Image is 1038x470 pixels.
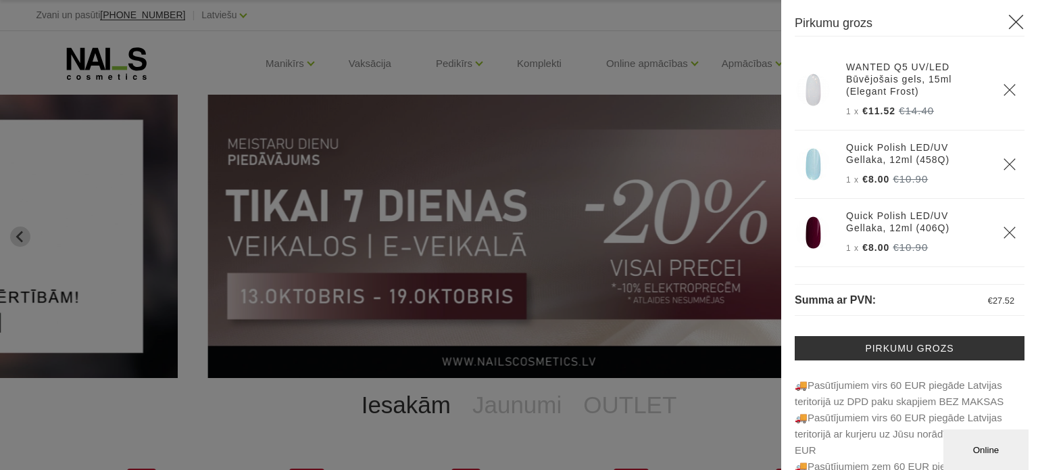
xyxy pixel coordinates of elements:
[862,105,895,116] span: €11.52
[795,14,1024,37] h3: Pirkumu grozs
[846,243,859,253] span: 1 x
[899,105,934,116] s: €14.40
[795,336,1024,360] a: Pirkumu grozs
[943,427,1031,470] iframe: chat widget
[1003,83,1016,97] a: Delete
[993,296,1014,306] span: 27.52
[988,296,993,306] span: €
[862,174,889,185] span: €8.00
[846,175,859,185] span: 1 x
[795,294,876,306] span: Summa ar PVN:
[862,242,889,253] span: €8.00
[846,107,859,116] span: 1 x
[1003,158,1016,171] a: Delete
[846,61,987,97] a: WANTED Q5 UV/LED Būvējošais gels, 15ml (Elegant Frost)
[846,210,987,234] a: Quick Polish LED/UV Gellaka, 12ml (406Q)
[893,241,928,253] s: €10.90
[1003,226,1016,239] a: Delete
[893,173,928,185] s: €10.90
[846,141,987,166] a: Quick Polish LED/UV Gellaka, 12ml (458Q)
